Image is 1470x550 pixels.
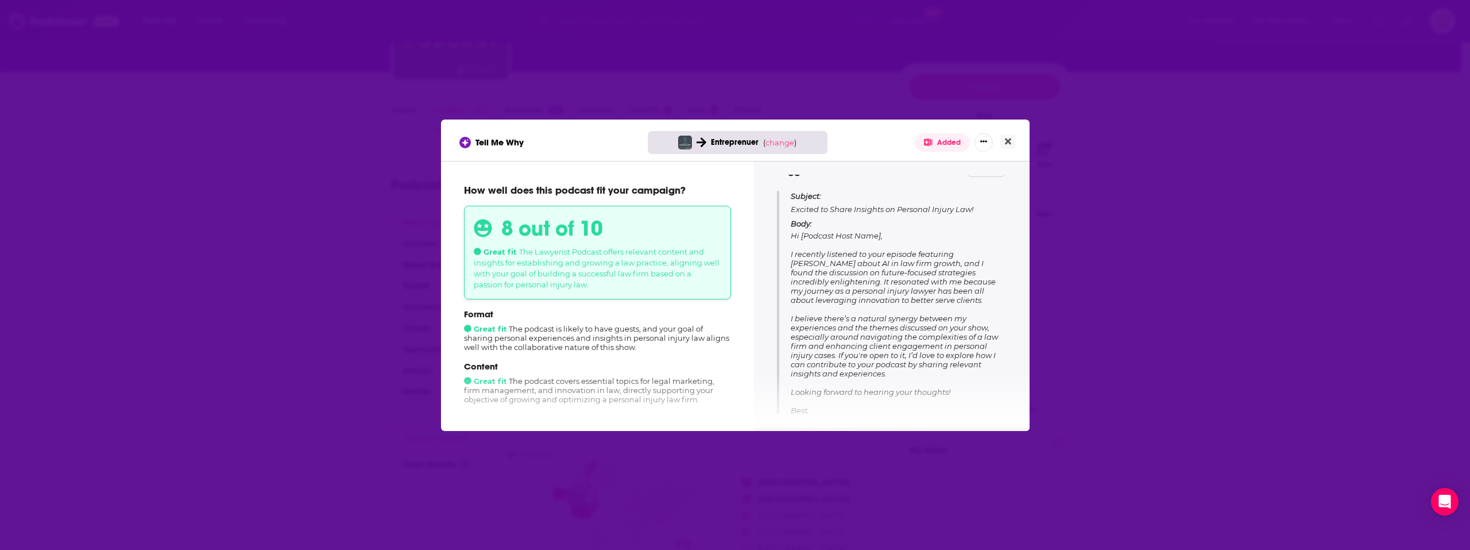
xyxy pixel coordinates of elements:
span: change [765,138,794,147]
span: Subject: [791,191,821,201]
img: Lawyerist Podcast [678,136,692,149]
div: The podcast is likely to have guests, and your goal of sharing personal experiences and insights ... [464,309,731,352]
img: tell me why sparkle [461,139,469,147]
span: Body: [791,219,812,228]
p: Audience [464,413,731,424]
div: The podcast covers essential topics for legal marketing, firm management, and innovation in law, ... [464,361,731,404]
p: Excited to Share Insights on Personal Injury Law! [791,191,1007,214]
button: Added [915,133,970,152]
span: Great fit [464,324,507,333]
span: The Lawyerist Podcast offers relevant content and insights for establishing and growing a law pra... [474,247,719,289]
span: Tell Me Why [475,137,524,148]
button: Show More Button [974,133,993,152]
span: Great fit [464,376,507,386]
button: Close [1000,134,1016,149]
div: While the podcast's audience consists primarily of legal professionals interested in practice man... [464,413,731,466]
p: Content [464,361,731,372]
p: Format [464,309,731,320]
span: ( ) [763,138,796,147]
span: Entreprenuer [711,137,759,147]
h3: 8 out of 10 [501,216,603,241]
p: How well does this podcast fit your campaign? [464,184,731,197]
span: Great fit [474,247,517,256]
div: Open Intercom Messenger [1431,488,1459,516]
span: Hi [Podcast Host Name], I recently listened to your episode featuring [PERSON_NAME] about AI in l... [791,231,998,433]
